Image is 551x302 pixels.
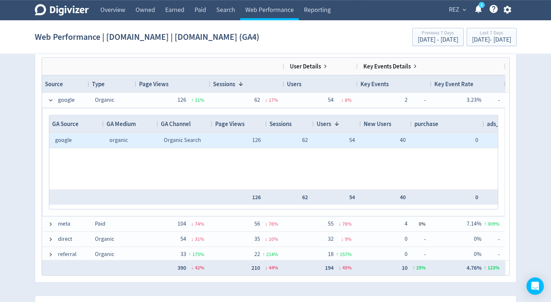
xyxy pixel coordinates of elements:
span: ↓ [339,264,341,271]
span: 44 % [269,264,278,271]
span: Type [92,80,105,88]
span: 104 [178,220,186,227]
span: - [481,232,500,246]
span: 76 % [342,221,352,227]
span: GA Channel [161,120,191,128]
span: 74 % [195,221,204,227]
span: 17 % [269,97,278,103]
span: direct [58,232,72,246]
h1: Web Performance | [DOMAIN_NAME] | [DOMAIN_NAME] (GA4) [35,25,259,49]
span: GA Source [52,120,79,128]
span: expand_more [461,7,468,13]
span: google [55,137,72,144]
span: ↓ [265,236,268,242]
span: 42 % [195,264,204,271]
span: 62 [302,193,308,201]
button: Previous 7 Days[DATE] - [DATE] [412,28,464,46]
span: referral [58,247,76,261]
span: 126 [252,137,261,144]
span: Key Events Details [363,62,411,70]
span: google [58,93,75,107]
span: 0% [474,251,481,258]
div: Last 7 Days [472,30,511,37]
span: GA Medium [107,120,136,128]
span: Organic [95,235,114,243]
span: 56 [254,220,260,227]
span: New Users [364,120,391,128]
span: ↑ [191,97,194,103]
span: 45 % [342,264,352,271]
span: ↓ [341,236,344,242]
span: 8 % [345,97,352,103]
span: 54 [180,235,186,243]
span: ↑ [484,221,487,227]
span: Users [287,80,301,88]
span: User Details [290,62,321,70]
span: ↓ [339,221,341,227]
span: purchase [414,120,438,128]
span: 0% [474,235,481,243]
span: 32 [328,235,334,243]
span: 18 [328,251,334,258]
span: 22 [254,251,260,258]
span: 54 [349,193,355,201]
span: ↓ [265,264,268,271]
span: 390 [178,264,186,272]
span: 0 [475,193,478,201]
div: Open Intercom Messenger [526,277,544,295]
span: 31 % [195,236,204,242]
span: Organic [95,96,114,104]
span: Key Event Rate [434,80,473,88]
span: 0 [475,137,478,144]
span: 2 [405,96,408,104]
span: ↑ [263,251,265,257]
span: - [481,247,500,261]
span: - [481,93,500,107]
span: REZ [449,4,459,16]
div: Previous 7 Days [418,30,458,37]
span: ↑ [336,251,339,257]
text: 1 [480,3,482,8]
span: Page Views [215,120,245,128]
span: 54 [349,137,355,144]
div: [DATE] - [DATE] [472,37,511,43]
span: Users [317,120,331,128]
span: - [408,247,426,261]
span: - [408,93,426,107]
span: Page Views [139,80,168,88]
span: 309 % [488,221,500,227]
span: 0 % [419,221,426,227]
span: 40 [400,137,406,144]
span: 55 [328,220,334,227]
span: 157 % [340,251,352,257]
span: 126 [178,96,186,104]
span: 0 [405,251,408,258]
span: 35 [254,235,260,243]
span: organic [109,137,128,144]
span: 62 [302,137,308,144]
span: 33 [180,251,186,258]
span: ↓ [191,236,194,242]
span: ↑ [413,264,415,271]
span: 62 [254,96,260,104]
span: 123 % [488,264,500,271]
span: Source [45,80,63,88]
span: ↓ [191,221,194,227]
span: 7.14% [467,220,481,227]
span: ↑ [189,251,191,257]
span: 4.76% [467,264,481,272]
div: [DATE] - [DATE] [418,37,458,43]
span: 76 % [269,221,278,227]
span: - [408,232,426,246]
span: Paid [95,220,105,227]
span: 10 [402,264,408,272]
span: 210 [251,264,260,272]
span: 4 [405,220,408,227]
span: 214 % [266,251,278,257]
span: 40 [400,193,406,201]
span: ↓ [341,97,344,103]
button: REZ [446,4,468,16]
span: Sessions [270,120,292,128]
a: 1 [479,2,485,8]
button: Last 7 Days[DATE]- [DATE] [467,28,517,46]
